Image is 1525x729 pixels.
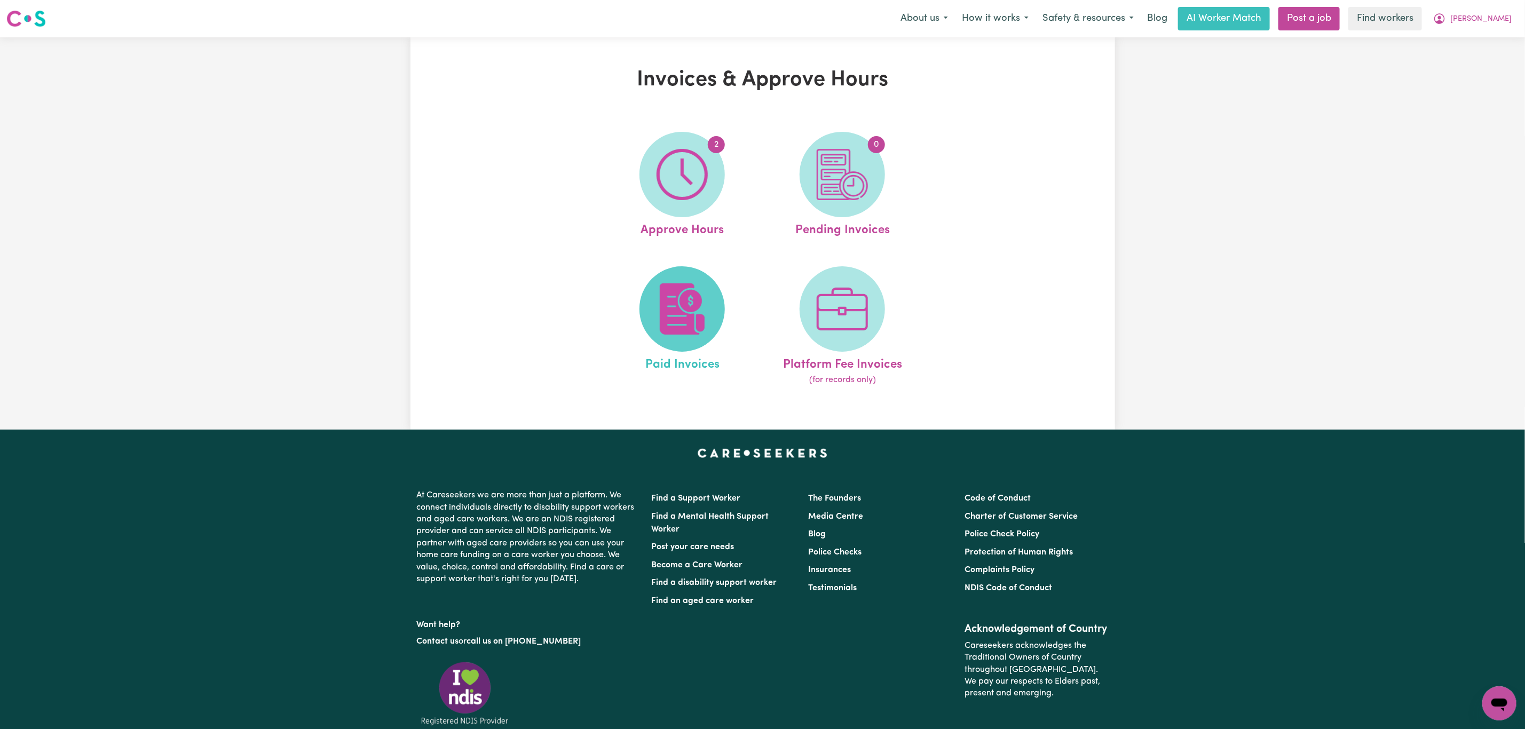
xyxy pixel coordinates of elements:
button: My Account [1426,7,1519,30]
button: About us [894,7,955,30]
a: Police Check Policy [965,530,1039,538]
a: Complaints Policy [965,566,1034,574]
a: Police Checks [808,548,862,557]
h2: Acknowledgement of Country [965,623,1108,636]
a: Approve Hours [605,132,759,240]
button: How it works [955,7,1036,30]
a: Blog [1141,7,1174,30]
span: 2 [708,136,725,153]
h1: Invoices & Approve Hours [534,67,991,93]
p: or [417,631,639,652]
a: Find a Support Worker [652,494,741,503]
a: Find a disability support worker [652,579,777,587]
a: Charter of Customer Service [965,512,1078,521]
iframe: Button to launch messaging window, conversation in progress [1482,686,1516,720]
p: Want help? [417,615,639,631]
a: Careseekers home page [698,449,827,457]
a: The Founders [808,494,861,503]
span: Paid Invoices [645,352,720,374]
a: Find an aged care worker [652,597,754,605]
a: Protection of Human Rights [965,548,1073,557]
span: (for records only) [809,374,876,386]
a: Paid Invoices [605,266,759,387]
a: Post your care needs [652,543,734,551]
span: Approve Hours [641,217,724,240]
p: Careseekers acknowledges the Traditional Owners of Country throughout [GEOGRAPHIC_DATA]. We pay o... [965,636,1108,704]
a: call us on [PHONE_NUMBER] [467,637,581,646]
button: Safety & resources [1036,7,1141,30]
a: Insurances [808,566,851,574]
a: Media Centre [808,512,863,521]
a: Blog [808,530,826,538]
img: Registered NDIS provider [417,660,513,727]
a: NDIS Code of Conduct [965,584,1052,592]
a: AI Worker Match [1178,7,1270,30]
a: Code of Conduct [965,494,1031,503]
span: 0 [868,136,885,153]
p: At Careseekers we are more than just a platform. We connect individuals directly to disability su... [417,485,639,589]
a: Testimonials [808,584,857,592]
a: Find a Mental Health Support Worker [652,512,769,534]
img: Careseekers logo [6,9,46,28]
span: [PERSON_NAME] [1450,13,1512,25]
a: Contact us [417,637,459,646]
a: Find workers [1348,7,1422,30]
a: Platform Fee Invoices(for records only) [765,266,919,387]
span: Platform Fee Invoices [783,352,902,374]
a: Post a job [1278,7,1340,30]
a: Pending Invoices [765,132,919,240]
a: Careseekers logo [6,6,46,31]
span: Pending Invoices [795,217,890,240]
a: Become a Care Worker [652,561,743,569]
